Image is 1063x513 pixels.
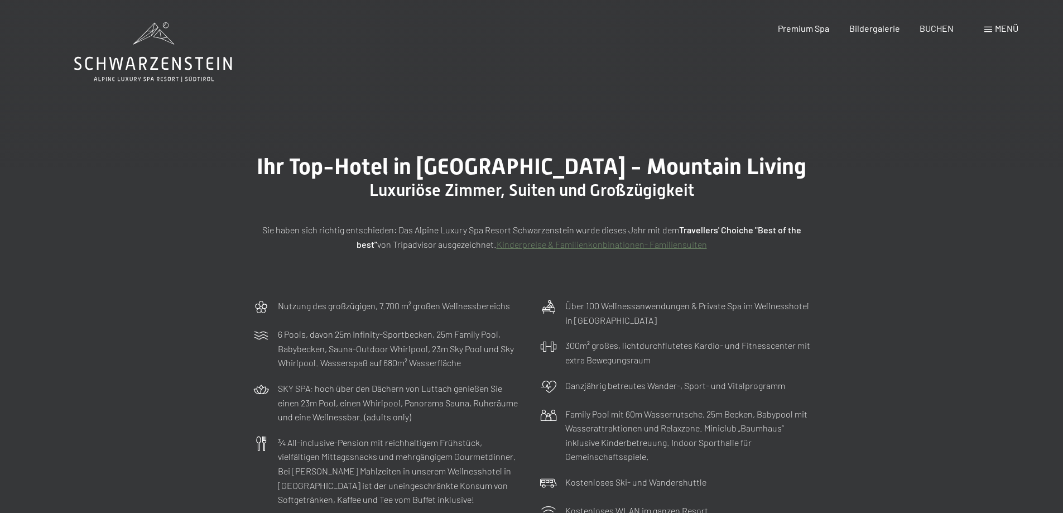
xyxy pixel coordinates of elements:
p: 300m² großes, lichtdurchflutetes Kardio- und Fitnesscenter mit extra Bewegungsraum [565,338,811,367]
span: Luxuriöse Zimmer, Suiten und Großzügigkeit [369,180,694,200]
a: BUCHEN [920,23,954,33]
a: Bildergalerie [849,23,900,33]
a: Premium Spa [778,23,829,33]
p: 6 Pools, davon 25m Infinity-Sportbecken, 25m Family Pool, Babybecken, Sauna-Outdoor Whirlpool, 23... [278,327,523,370]
a: Kinderpreise & Familienkonbinationen- Familiensuiten [497,239,707,250]
p: Nutzung des großzügigen, 7.700 m² großen Wellnessbereichs [278,299,510,313]
p: ¾ All-inclusive-Pension mit reichhaltigem Frühstück, vielfältigen Mittagssnacks und mehrgängigem ... [278,435,523,507]
strong: Travellers' Choiche "Best of the best" [357,224,801,250]
p: Kostenloses Ski- und Wandershuttle [565,475,706,490]
p: Family Pool mit 60m Wasserrutsche, 25m Becken, Babypool mit Wasserattraktionen und Relaxzone. Min... [565,407,811,464]
p: Ganzjährig betreutes Wander-, Sport- und Vitalprogramm [565,378,785,393]
span: Ihr Top-Hotel in [GEOGRAPHIC_DATA] - Mountain Living [257,154,806,180]
span: Menü [995,23,1018,33]
p: Über 100 Wellnessanwendungen & Private Spa im Wellnesshotel in [GEOGRAPHIC_DATA] [565,299,811,327]
p: SKY SPA: hoch über den Dächern von Luttach genießen Sie einen 23m Pool, einen Whirlpool, Panorama... [278,381,523,424]
p: Sie haben sich richtig entschieden: Das Alpine Luxury Spa Resort Schwarzenstein wurde dieses Jahr... [253,223,811,251]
